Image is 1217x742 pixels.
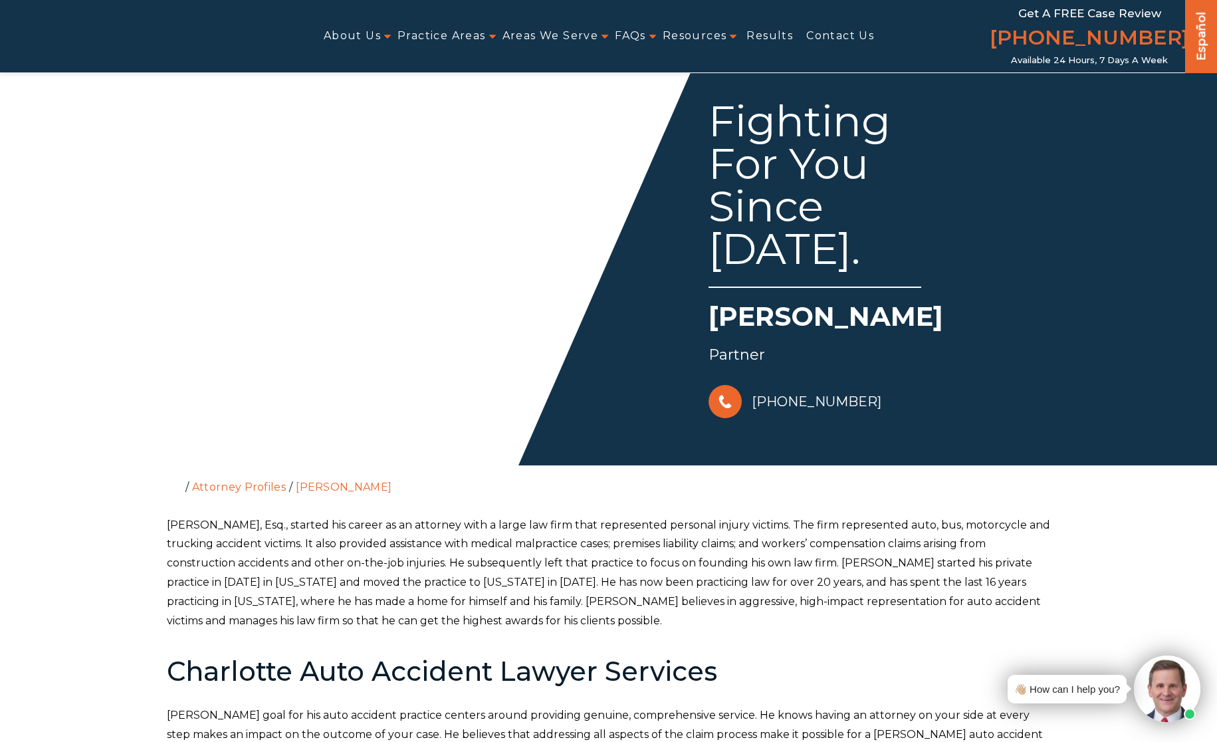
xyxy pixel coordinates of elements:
[806,21,874,51] a: Contact Us
[1011,55,1168,66] span: Available 24 Hours, 7 Days a Week
[1018,7,1161,20] span: Get a FREE Case Review
[167,516,1051,631] p: [PERSON_NAME], Esq., started his career as an attorney with a large law firm that represented per...
[746,21,793,51] a: Results
[615,21,646,51] a: FAQs
[709,382,881,422] a: [PHONE_NUMBER]
[324,21,381,51] a: About Us
[663,21,727,51] a: Resources
[397,21,486,51] a: Practice Areas
[192,481,286,493] a: Attorney Profiles
[292,481,395,493] li: [PERSON_NAME]
[1134,656,1200,722] img: Intaker widget Avatar
[990,23,1189,55] a: [PHONE_NUMBER]
[1014,680,1120,698] div: 👋🏼 How can I help you?
[709,298,1053,342] h1: [PERSON_NAME]
[709,100,921,288] div: Fighting For You Since [DATE].
[157,66,556,465] img: Herbert Auger
[167,465,1051,496] ol: / /
[502,21,599,51] a: Areas We Serve
[167,657,1051,686] h2: Charlotte Auto Accident Lawyer Services
[170,480,182,492] a: Home
[8,21,208,51] img: Auger & Auger Accident and Injury Lawyers Logo
[709,342,1053,368] div: Partner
